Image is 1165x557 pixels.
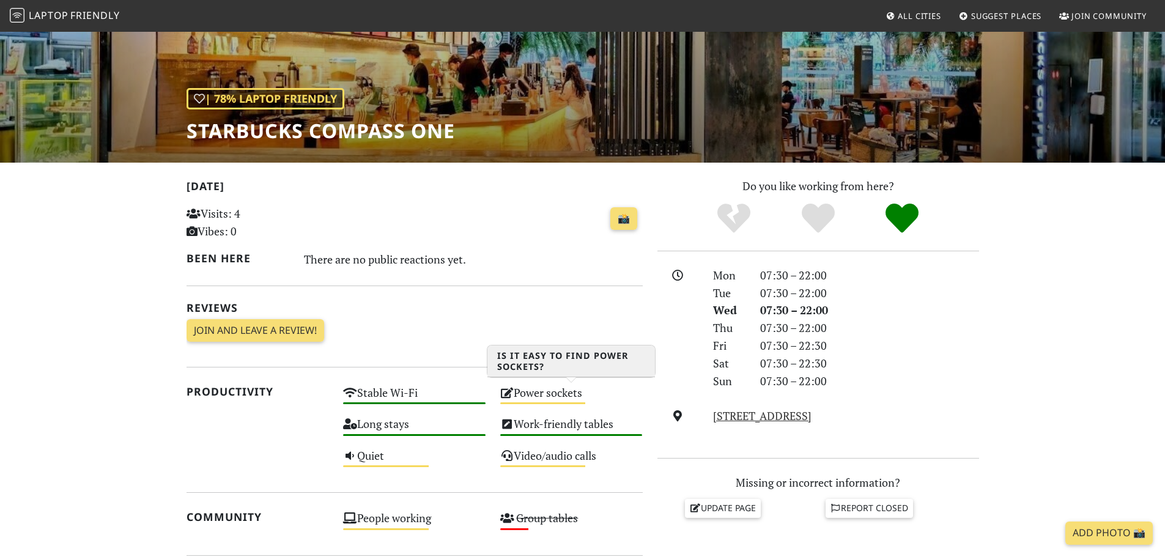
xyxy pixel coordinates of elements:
div: People working [336,508,493,539]
div: Video/audio calls [493,446,650,477]
a: LaptopFriendly LaptopFriendly [10,6,120,27]
div: Long stays [336,414,493,445]
div: 07:30 – 22:30 [753,337,986,355]
h2: [DATE] [187,180,643,197]
div: 07:30 – 22:00 [753,267,986,284]
div: Tue [706,284,752,302]
span: Join Community [1071,10,1147,21]
span: Friendly [70,9,119,22]
p: Do you like working from here? [657,177,979,195]
div: | 78% Laptop Friendly [187,88,344,109]
div: Wed [706,301,752,319]
div: Yes [776,202,860,235]
div: 07:30 – 22:00 [753,301,986,319]
div: There are no public reactions yet. [304,249,643,269]
a: Report closed [826,499,914,517]
a: Add Photo 📸 [1065,522,1153,545]
a: Join Community [1054,5,1152,27]
p: Missing or incorrect information? [657,474,979,492]
span: Suggest Places [971,10,1042,21]
a: Update page [685,499,761,517]
div: Sat [706,355,752,372]
a: [STREET_ADDRESS] [713,408,812,423]
a: 📸 [610,207,637,231]
h2: Been here [187,252,290,265]
div: No [692,202,776,235]
h2: Community [187,511,329,523]
div: Stable Wi-Fi [336,383,493,414]
div: Sun [706,372,752,390]
s: Group tables [516,511,578,525]
div: Quiet [336,446,493,477]
img: LaptopFriendly [10,8,24,23]
div: Mon [706,267,752,284]
div: 07:30 – 22:30 [753,355,986,372]
div: Work-friendly tables [493,414,650,445]
h3: Is it easy to find power sockets? [487,345,655,377]
div: 07:30 – 22:00 [753,319,986,337]
a: Join and leave a review! [187,319,324,342]
h2: Productivity [187,385,329,398]
div: Thu [706,319,752,337]
div: Power sockets [493,383,650,414]
div: Fri [706,337,752,355]
h1: Starbucks Compass One [187,119,455,142]
div: Definitely! [860,202,944,235]
a: All Cities [881,5,946,27]
div: 07:30 – 22:00 [753,372,986,390]
span: All Cities [898,10,941,21]
p: Visits: 4 Vibes: 0 [187,205,329,240]
div: 07:30 – 22:00 [753,284,986,302]
h2: Reviews [187,301,643,314]
span: Laptop [29,9,68,22]
a: Suggest Places [954,5,1047,27]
